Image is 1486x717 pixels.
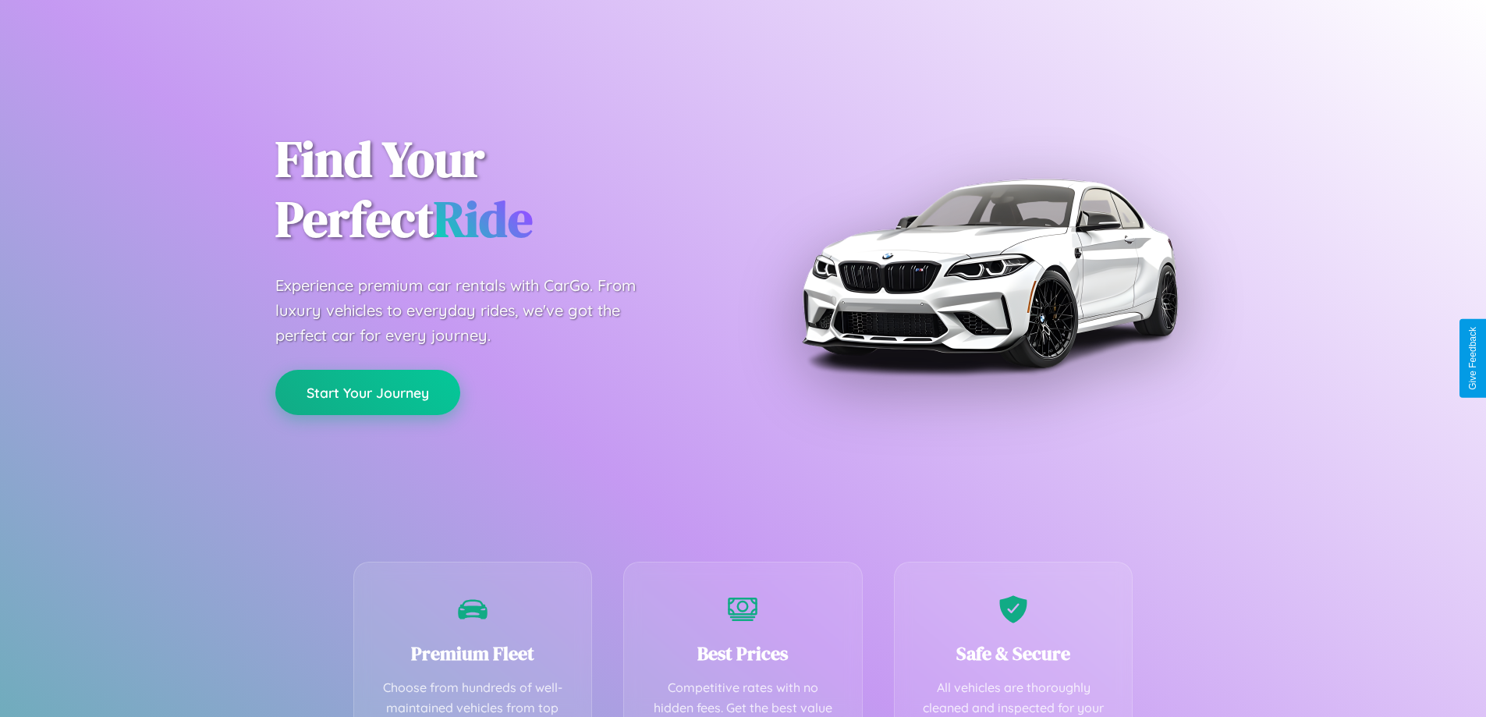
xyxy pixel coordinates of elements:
button: Start Your Journey [275,370,460,415]
h3: Safe & Secure [918,641,1109,666]
h3: Premium Fleet [378,641,569,666]
div: Give Feedback [1467,327,1478,390]
img: Premium BMW car rental vehicle [794,78,1184,468]
h1: Find Your Perfect [275,130,720,250]
h3: Best Prices [647,641,839,666]
span: Ride [434,185,533,253]
p: Experience premium car rentals with CarGo. From luxury vehicles to everyday rides, we've got the ... [275,273,665,348]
